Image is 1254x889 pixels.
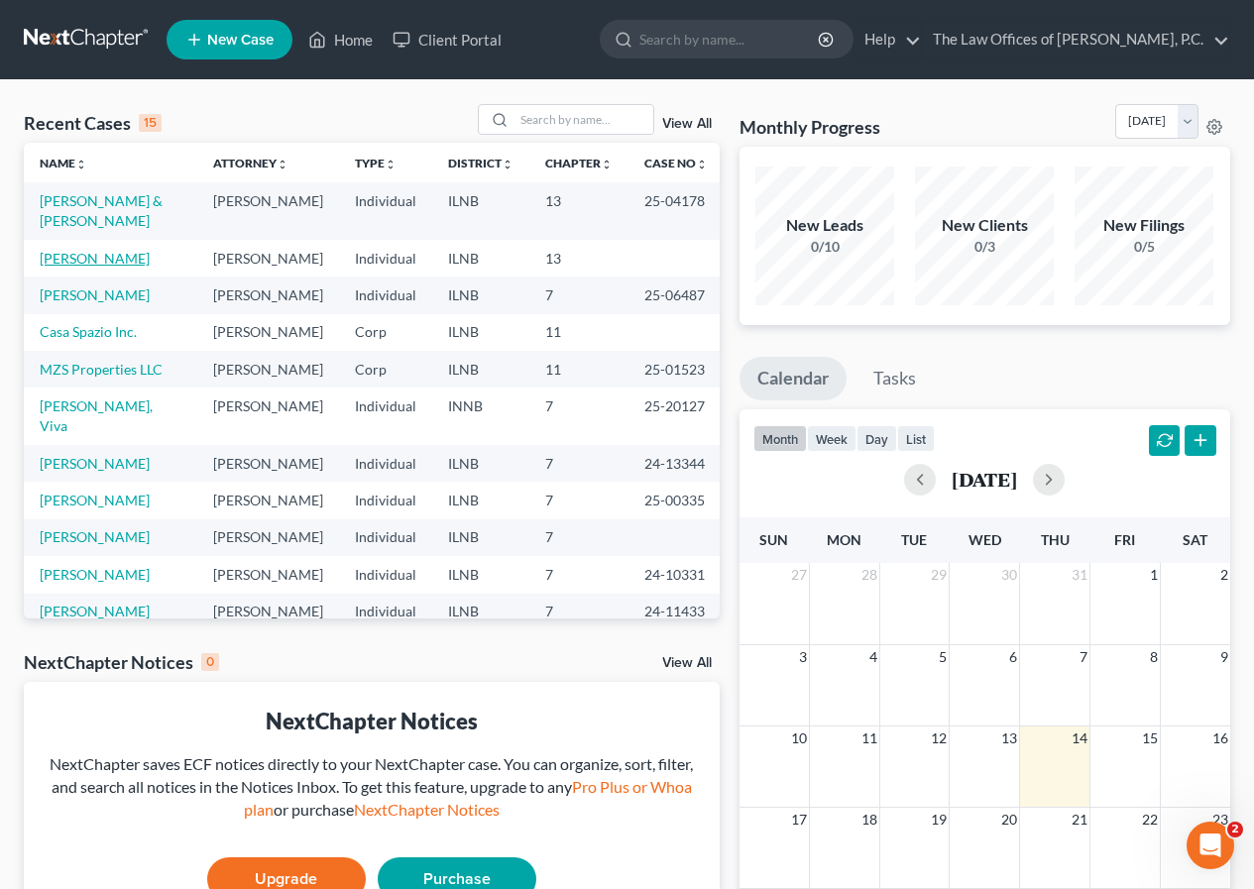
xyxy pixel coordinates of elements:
[1218,645,1230,669] span: 9
[628,388,724,444] td: 25-20127
[40,156,87,170] a: Nameunfold_more
[514,105,653,134] input: Search by name...
[1070,726,1089,750] span: 14
[999,808,1019,832] span: 20
[1210,808,1230,832] span: 23
[1183,531,1207,548] span: Sat
[923,22,1229,57] a: The Law Offices of [PERSON_NAME], P.C.
[432,314,529,351] td: ILNB
[40,528,150,545] a: [PERSON_NAME]
[197,594,339,630] td: [PERSON_NAME]
[40,286,150,303] a: [PERSON_NAME]
[901,531,927,548] span: Tue
[529,240,628,277] td: 13
[1148,645,1160,669] span: 8
[859,726,879,750] span: 11
[432,182,529,239] td: ILNB
[40,706,704,736] div: NextChapter Notices
[1148,563,1160,587] span: 1
[244,777,692,819] a: Pro Plus or Whoa plan
[24,650,219,674] div: NextChapter Notices
[789,726,809,750] span: 10
[929,808,949,832] span: 19
[915,237,1054,257] div: 0/3
[952,469,1017,490] h2: [DATE]
[859,808,879,832] span: 18
[696,159,708,170] i: unfold_more
[197,182,339,239] td: [PERSON_NAME]
[999,563,1019,587] span: 30
[197,240,339,277] td: [PERSON_NAME]
[753,425,807,452] button: month
[529,519,628,556] td: 7
[432,556,529,593] td: ILNB
[755,237,894,257] div: 0/10
[1075,237,1213,257] div: 0/5
[277,159,288,170] i: unfold_more
[40,753,704,822] div: NextChapter saves ECF notices directly to your NextChapter case. You can organize, sort, filter, ...
[529,314,628,351] td: 11
[75,159,87,170] i: unfold_more
[999,726,1019,750] span: 13
[807,425,856,452] button: week
[827,531,861,548] span: Mon
[432,240,529,277] td: ILNB
[1210,726,1230,750] span: 16
[201,653,219,671] div: 0
[432,482,529,518] td: ILNB
[432,594,529,630] td: ILNB
[628,445,724,482] td: 24-13344
[897,425,935,452] button: list
[339,182,432,239] td: Individual
[529,388,628,444] td: 7
[197,556,339,593] td: [PERSON_NAME]
[339,519,432,556] td: Individual
[197,482,339,518] td: [PERSON_NAME]
[339,240,432,277] td: Individual
[432,445,529,482] td: ILNB
[197,445,339,482] td: [PERSON_NAME]
[628,351,724,388] td: 25-01523
[628,556,724,593] td: 24-10331
[339,351,432,388] td: Corp
[628,182,724,239] td: 25-04178
[1227,822,1243,837] span: 2
[197,314,339,351] td: [PERSON_NAME]
[432,277,529,313] td: ILNB
[740,357,847,400] a: Calendar
[139,114,162,132] div: 15
[432,351,529,388] td: ILNB
[1218,563,1230,587] span: 2
[915,214,1054,237] div: New Clients
[662,117,712,131] a: View All
[856,425,897,452] button: day
[929,726,949,750] span: 12
[40,250,150,267] a: [PERSON_NAME]
[545,156,613,170] a: Chapterunfold_more
[40,397,153,434] a: [PERSON_NAME], Viva
[662,656,712,670] a: View All
[502,159,513,170] i: unfold_more
[644,156,708,170] a: Case Nounfold_more
[197,388,339,444] td: [PERSON_NAME]
[339,482,432,518] td: Individual
[197,351,339,388] td: [PERSON_NAME]
[529,556,628,593] td: 7
[855,357,934,400] a: Tasks
[601,159,613,170] i: unfold_more
[40,492,150,508] a: [PERSON_NAME]
[969,531,1001,548] span: Wed
[432,388,529,444] td: INNB
[529,182,628,239] td: 13
[937,645,949,669] span: 5
[339,388,432,444] td: Individual
[1041,531,1070,548] span: Thu
[24,111,162,135] div: Recent Cases
[529,445,628,482] td: 7
[1070,808,1089,832] span: 21
[207,33,274,48] span: New Case
[1070,563,1089,587] span: 31
[929,563,949,587] span: 29
[339,556,432,593] td: Individual
[859,563,879,587] span: 28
